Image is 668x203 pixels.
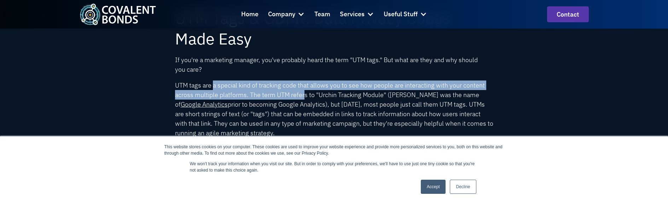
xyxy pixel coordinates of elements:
div: Services [340,9,365,19]
img: Covalent Bonds White / Teal Logo [80,4,156,25]
a: Home [241,5,259,24]
div: Useful Stuff [384,5,427,24]
div: Company [268,5,305,24]
a: Decline [450,180,476,194]
a: Team [314,5,330,24]
a: home [80,4,156,25]
iframe: Chat Widget [541,121,668,203]
div: Useful Stuff [384,9,418,19]
div: Company [268,9,295,19]
a: Accept [421,180,446,194]
p: UTM tags are a special kind of tracking code that allows you to see how people are interacting wi... [175,80,493,138]
div: Home [241,9,259,19]
a: contact [547,6,589,22]
p: If you're a marketing manager, you've probably heard the term "UTM tags." But what are they and w... [175,55,493,74]
p: We won't track your information when you visit our site. But in order to comply with your prefere... [190,161,478,173]
div: This website stores cookies on your computer. These cookies are used to improve your website expe... [164,144,504,156]
a: Google Analytics [181,100,228,108]
div: Team [314,9,330,19]
div: Services [340,5,374,24]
